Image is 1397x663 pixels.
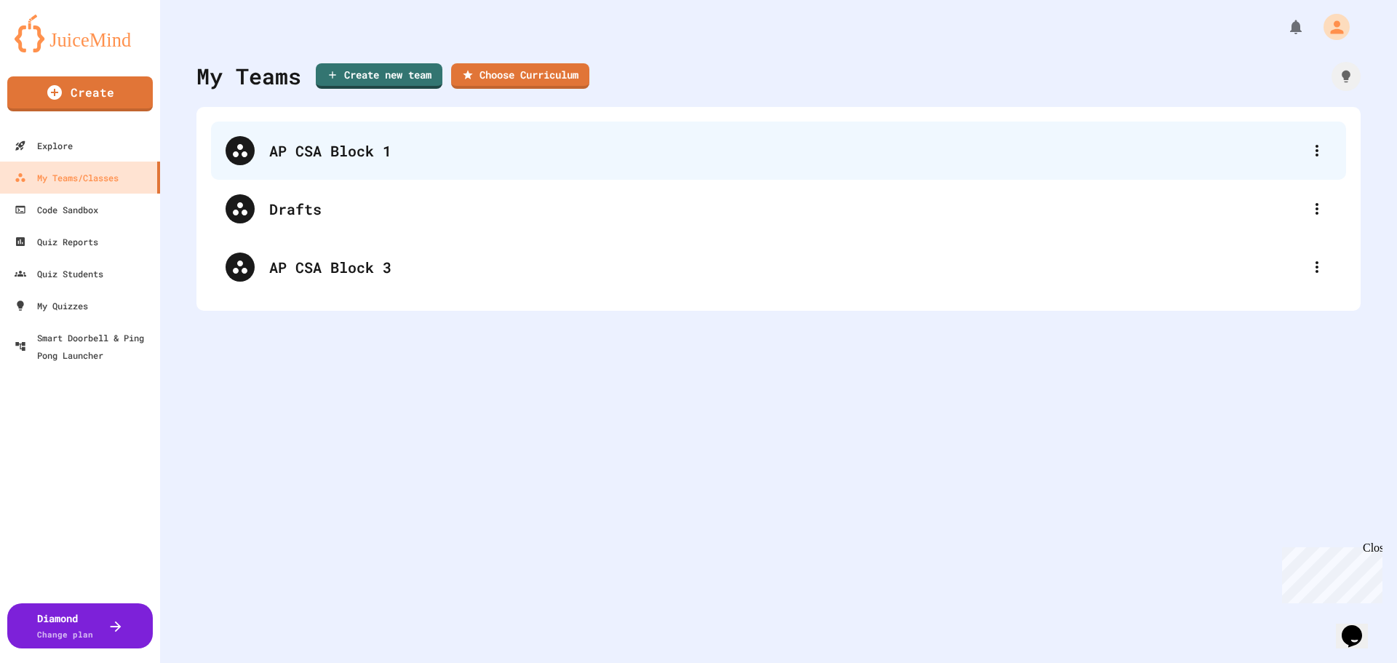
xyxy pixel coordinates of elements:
iframe: chat widget [1336,605,1382,648]
button: DiamondChange plan [7,603,153,648]
a: Choose Curriculum [451,63,589,89]
div: AP CSA Block 3 [269,256,1302,278]
div: My Account [1308,10,1353,44]
div: Diamond [37,611,93,641]
div: Drafts [269,198,1302,220]
a: Create new team [316,63,442,89]
span: Change plan [37,629,93,640]
div: My Teams/Classes [15,169,119,186]
div: Quiz Reports [15,233,98,250]
a: Create [7,76,153,111]
div: AP CSA Block 1 [269,140,1302,162]
div: Quiz Students [15,265,103,282]
div: Explore [15,137,73,154]
div: Chat with us now!Close [6,6,100,92]
div: Code Sandbox [15,201,98,218]
iframe: chat widget [1276,541,1382,603]
div: Smart Doorbell & Ping Pong Launcher [15,329,154,364]
div: My Teams [196,60,301,92]
div: AP CSA Block 3 [211,238,1346,296]
div: AP CSA Block 1 [211,122,1346,180]
div: Drafts [211,180,1346,238]
div: My Quizzes [15,297,88,314]
img: logo-orange.svg [15,15,146,52]
div: My Notifications [1260,15,1308,39]
div: How it works [1332,62,1361,91]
